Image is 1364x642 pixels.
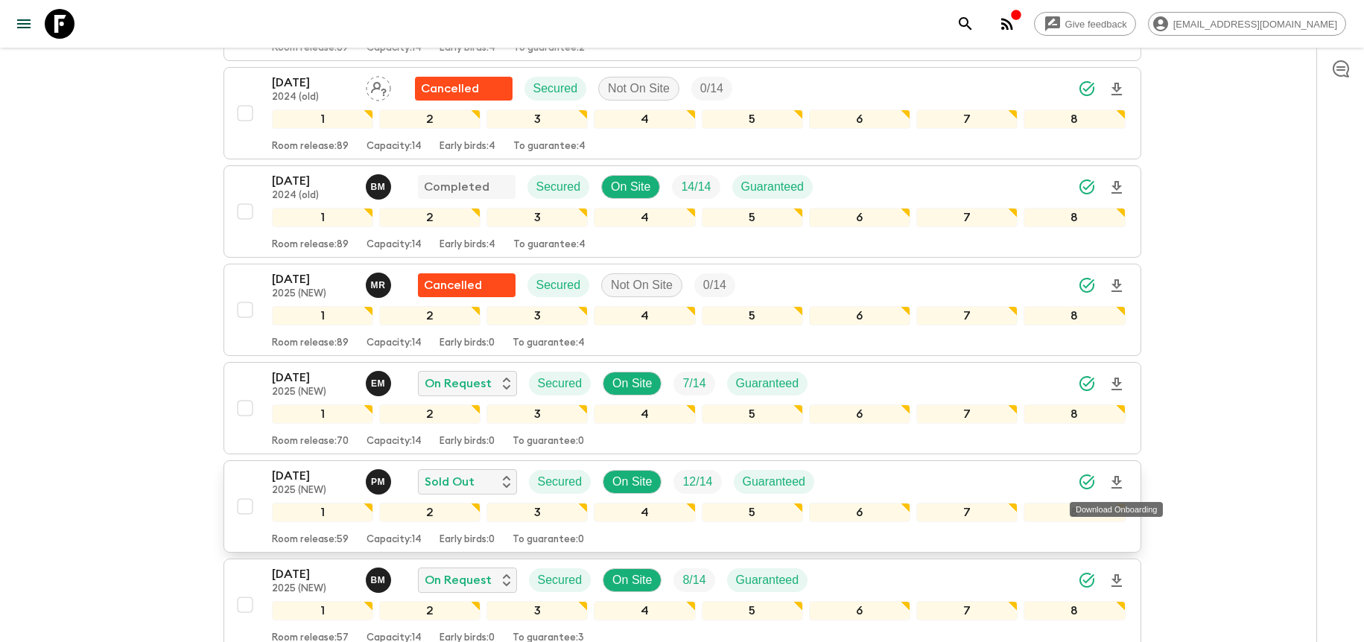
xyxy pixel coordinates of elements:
[272,141,349,153] p: Room release: 89
[529,568,591,592] div: Secured
[1078,473,1096,491] svg: Synced Successfully
[809,208,910,227] div: 6
[916,306,1018,325] div: 7
[272,503,373,522] div: 1
[486,503,588,522] div: 3
[379,208,480,227] div: 2
[673,372,714,395] div: Trip Fill
[603,372,662,395] div: On Site
[741,178,805,196] p: Guaranteed
[682,375,705,392] p: 7 / 14
[272,369,354,387] p: [DATE]
[223,67,1141,159] button: [DATE]2024 (old)Assign pack leaderFlash Pack cancellationSecuredNot On SiteTrip Fill12345678Room ...
[1024,601,1125,620] div: 8
[1108,277,1126,295] svg: Download Onboarding
[603,568,662,592] div: On Site
[367,42,422,54] p: Capacity: 14
[272,436,349,448] p: Room release: 70
[272,337,349,349] p: Room release: 89
[736,571,799,589] p: Guaranteed
[513,141,586,153] p: To guarantee: 4
[272,583,354,595] p: 2025 (NEW)
[951,9,980,39] button: search adventures
[379,306,480,325] div: 2
[682,473,712,491] p: 12 / 14
[1078,571,1096,589] svg: Synced Successfully
[916,601,1018,620] div: 7
[486,109,588,129] div: 3
[601,175,660,199] div: On Site
[533,80,578,98] p: Secured
[673,568,714,592] div: Trip Fill
[527,273,590,297] div: Secured
[612,571,652,589] p: On Site
[594,601,695,620] div: 4
[703,276,726,294] p: 0 / 14
[673,470,721,494] div: Trip Fill
[672,175,720,199] div: Trip Fill
[272,239,349,251] p: Room release: 89
[1165,19,1345,30] span: [EMAIL_ADDRESS][DOMAIN_NAME]
[379,503,480,522] div: 2
[272,270,354,288] p: [DATE]
[809,503,910,522] div: 6
[513,239,586,251] p: To guarantee: 4
[366,80,391,92] span: Assign pack leader
[1108,80,1126,98] svg: Download Onboarding
[425,571,492,589] p: On Request
[1024,306,1125,325] div: 8
[272,601,373,620] div: 1
[681,178,711,196] p: 14 / 14
[272,42,349,54] p: Room release: 89
[272,190,354,202] p: 2024 (old)
[916,404,1018,424] div: 7
[536,178,581,196] p: Secured
[538,571,583,589] p: Secured
[702,503,803,522] div: 5
[1148,12,1346,36] div: [EMAIL_ADDRESS][DOMAIN_NAME]
[594,404,695,424] div: 4
[440,42,495,54] p: Early birds: 4
[272,485,354,497] p: 2025 (NEW)
[223,264,1141,356] button: [DATE]2025 (NEW)Mario RangelFlash Pack cancellationSecuredNot On SiteTrip Fill12345678Room releas...
[1034,12,1136,36] a: Give feedback
[486,601,588,620] div: 3
[916,109,1018,129] div: 7
[702,306,803,325] div: 5
[379,404,480,424] div: 2
[366,179,394,191] span: Bruno Melo
[1078,375,1096,392] svg: Synced Successfully
[1024,503,1125,522] div: 8
[1078,276,1096,294] svg: Synced Successfully
[272,306,373,325] div: 1
[529,372,591,395] div: Secured
[367,436,422,448] p: Capacity: 14
[440,141,495,153] p: Early birds: 4
[440,239,495,251] p: Early birds: 4
[702,109,803,129] div: 5
[809,109,910,129] div: 6
[440,534,495,546] p: Early birds: 0
[371,378,385,390] p: E M
[367,337,422,349] p: Capacity: 14
[367,141,422,153] p: Capacity: 14
[608,80,670,98] p: Not On Site
[367,534,422,546] p: Capacity: 14
[809,404,910,424] div: 6
[702,208,803,227] div: 5
[603,470,662,494] div: On Site
[611,178,650,196] p: On Site
[612,375,652,392] p: On Site
[594,503,695,522] div: 4
[598,77,679,101] div: Not On Site
[418,273,516,297] div: Flash Pack cancellation
[916,208,1018,227] div: 7
[223,165,1141,258] button: [DATE]2024 (old)Bruno MeloCompletedSecuredOn SiteTrip FillGuaranteed12345678Room release:89Capaci...
[371,574,386,586] p: B M
[366,474,394,486] span: Paula Medeiros
[486,404,588,424] div: 3
[1108,179,1126,197] svg: Download Onboarding
[486,306,588,325] div: 3
[272,172,354,190] p: [DATE]
[694,273,735,297] div: Trip Fill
